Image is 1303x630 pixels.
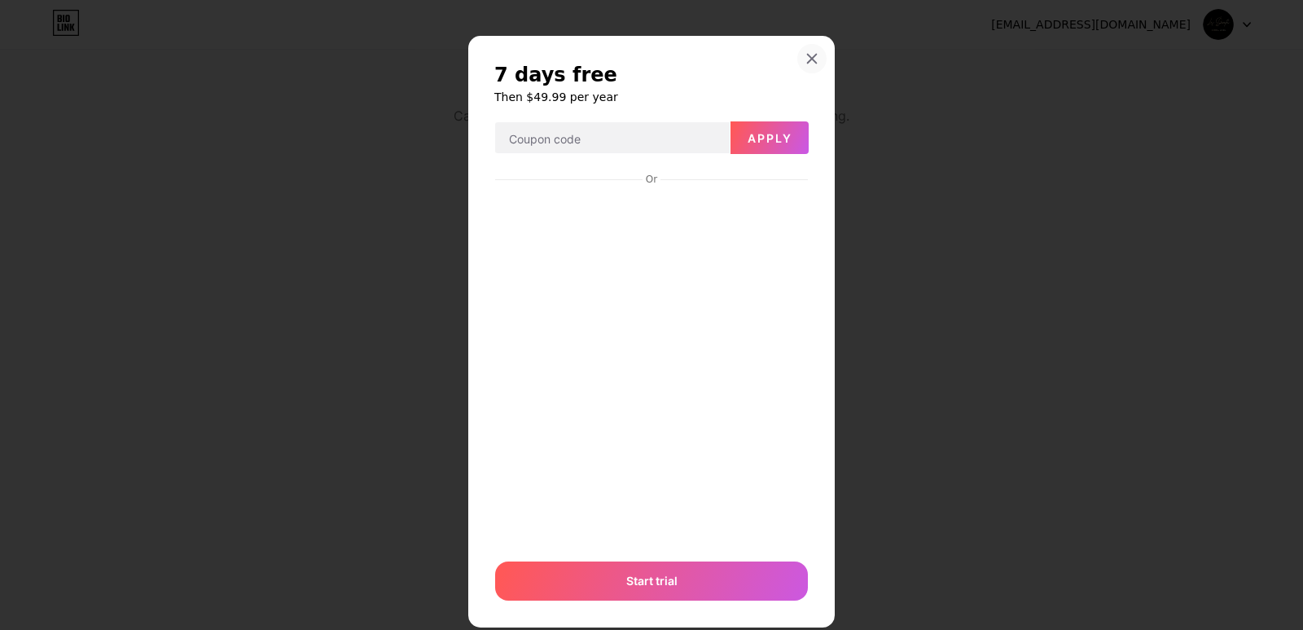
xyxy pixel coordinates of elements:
[492,187,811,545] iframe: Secure payment input frame
[626,572,678,589] span: Start trial
[748,131,792,145] span: Apply
[494,89,809,105] h6: Then $49.99 per year
[494,62,617,88] span: 7 days free
[730,121,809,154] button: Apply
[495,122,730,155] input: Coupon code
[643,173,660,186] div: Or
